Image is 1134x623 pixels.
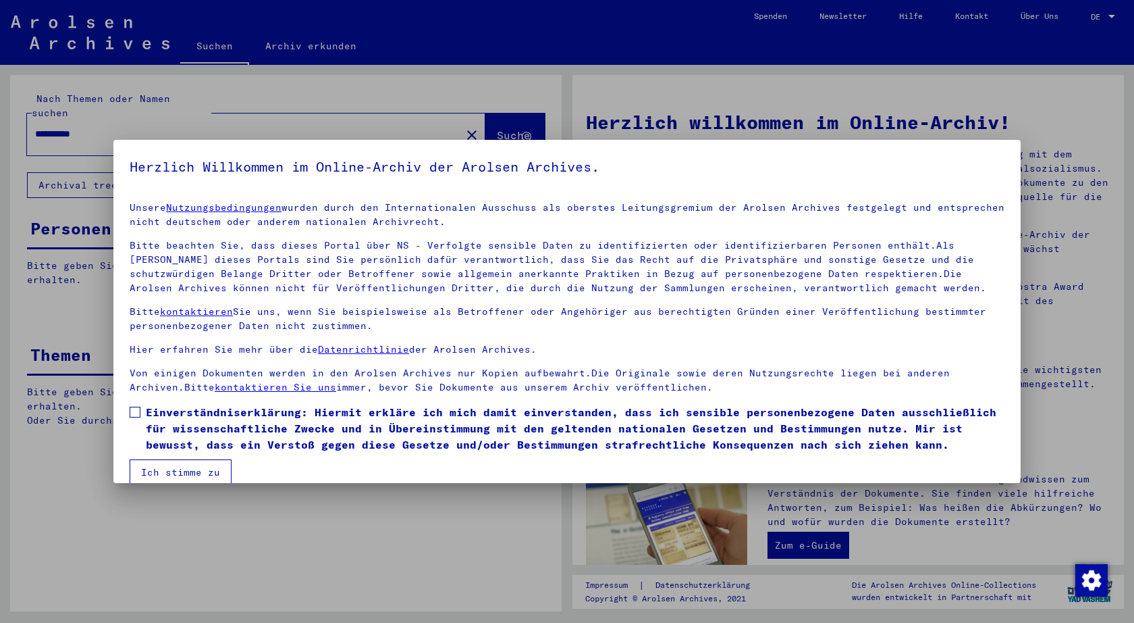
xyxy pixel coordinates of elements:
h5: Herzlich Willkommen im Online-Archiv der Arolsen Archives. [130,156,1004,178]
a: kontaktieren Sie uns [215,381,336,393]
img: Modification du consentement [1075,564,1108,597]
p: Bitte beachten Sie, dass dieses Portal über NS - Verfolgte sensible Daten zu identifizierten oder... [130,239,1004,295]
button: Ich stimme zu [130,459,232,485]
p: Unsere wurden durch den Internationalen Ausschuss als oberstes Leitungsgremium der Arolsen Archiv... [130,201,1004,229]
p: Hier erfahren Sie mehr über die der Arolsen Archives. [130,343,1004,357]
a: Datenrichtlinie [318,343,409,355]
a: kontaktieren [160,305,233,318]
p: Bitte Sie uns, wenn Sie beispielsweise als Betroffener oder Angehöriger aus berechtigten Gründen ... [130,305,1004,333]
p: Von einigen Dokumenten werden in den Arolsen Archives nur Kopien aufbewahrt.Die Originale sowie d... [130,366,1004,395]
a: Nutzungsbedingungen [166,201,281,214]
div: Modification du consentement [1075,564,1107,596]
span: Einverständniserklärung: Hiermit erkläre ich mich damit einverstanden, dass ich sensible personen... [146,404,1004,453]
